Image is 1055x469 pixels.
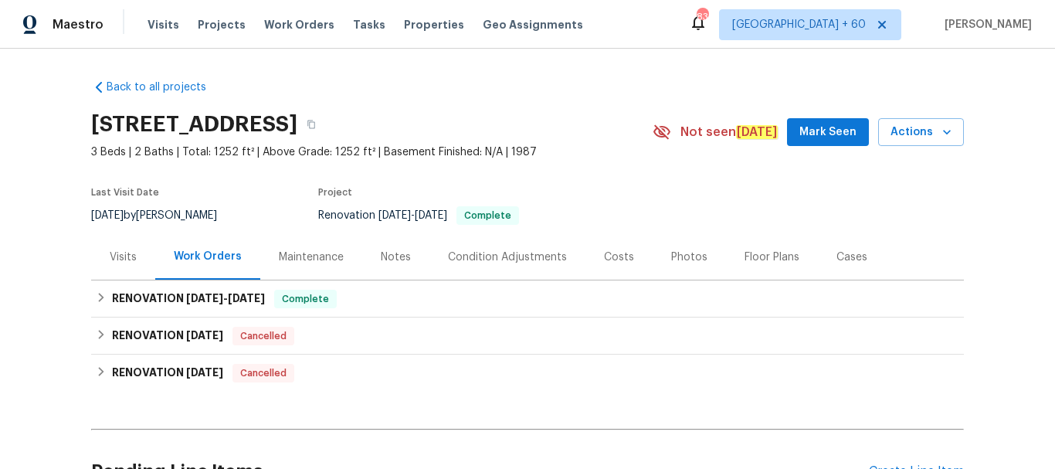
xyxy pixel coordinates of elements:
span: Renovation [318,210,519,221]
span: [DATE] [186,293,223,304]
button: Actions [878,118,964,147]
div: RENOVATION [DATE]Cancelled [91,355,964,392]
span: Tasks [353,19,385,30]
div: Notes [381,250,411,265]
span: [DATE] [228,293,265,304]
span: Geo Assignments [483,17,583,32]
span: - [186,293,265,304]
span: 3 Beds | 2 Baths | Total: 1252 ft² | Above Grade: 1252 ft² | Basement Finished: N/A | 1987 [91,144,653,160]
span: [DATE] [378,210,411,221]
em: [DATE] [736,125,778,139]
h6: RENOVATION [112,290,265,308]
span: Project [318,188,352,197]
span: Last Visit Date [91,188,159,197]
div: Floor Plans [745,250,799,265]
span: Work Orders [264,17,334,32]
span: Not seen [680,124,778,140]
span: [DATE] [415,210,447,221]
span: Complete [276,291,335,307]
span: Mark Seen [799,123,857,142]
h6: RENOVATION [112,364,223,382]
span: Maestro [53,17,103,32]
a: Back to all projects [91,80,239,95]
span: Visits [148,17,179,32]
span: [DATE] [186,330,223,341]
div: 833 [697,9,707,25]
span: [DATE] [186,367,223,378]
div: Costs [604,250,634,265]
button: Mark Seen [787,118,869,147]
div: Work Orders [174,249,242,264]
div: Visits [110,250,137,265]
button: Copy Address [297,110,325,138]
span: [GEOGRAPHIC_DATA] + 60 [732,17,866,32]
span: Complete [458,211,517,220]
span: - [378,210,447,221]
span: Actions [890,123,952,142]
div: RENOVATION [DATE]-[DATE]Complete [91,280,964,318]
span: Cancelled [234,328,293,344]
h6: RENOVATION [112,327,223,345]
div: Condition Adjustments [448,250,567,265]
span: [DATE] [91,210,124,221]
span: [PERSON_NAME] [938,17,1032,32]
div: RENOVATION [DATE]Cancelled [91,318,964,355]
div: Maintenance [279,250,344,265]
span: Projects [198,17,246,32]
span: Cancelled [234,365,293,381]
h2: [STREET_ADDRESS] [91,117,297,132]
div: Photos [671,250,707,265]
span: Properties [404,17,464,32]
div: Cases [836,250,867,265]
div: by [PERSON_NAME] [91,206,236,225]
